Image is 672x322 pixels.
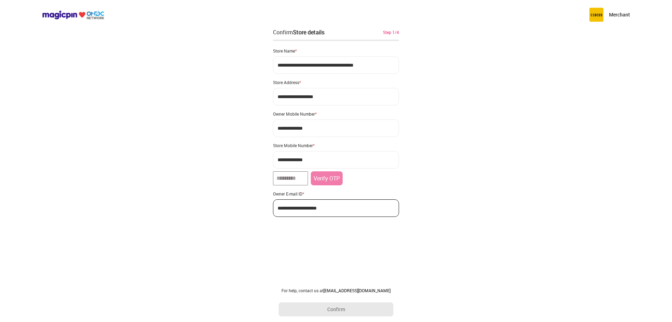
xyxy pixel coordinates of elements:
img: ondc-logo-new-small.8a59708e.svg [42,10,104,20]
div: Owner E-mail ID [273,191,399,197]
div: Store Mobile Number [273,143,399,148]
div: For help, contact us at [279,288,393,293]
a: [EMAIL_ADDRESS][DOMAIN_NAME] [323,288,391,293]
img: circus.b677b59b.png [589,8,603,22]
div: Store Address [273,80,399,85]
button: Confirm [279,302,393,316]
div: Store Name [273,48,399,54]
div: Confirm [273,28,324,36]
button: Verify OTP [311,171,343,185]
div: Owner Mobile Number [273,111,399,117]
div: Step 1/4 [383,29,399,35]
p: Merchant [609,11,630,18]
div: Store details [293,28,324,36]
